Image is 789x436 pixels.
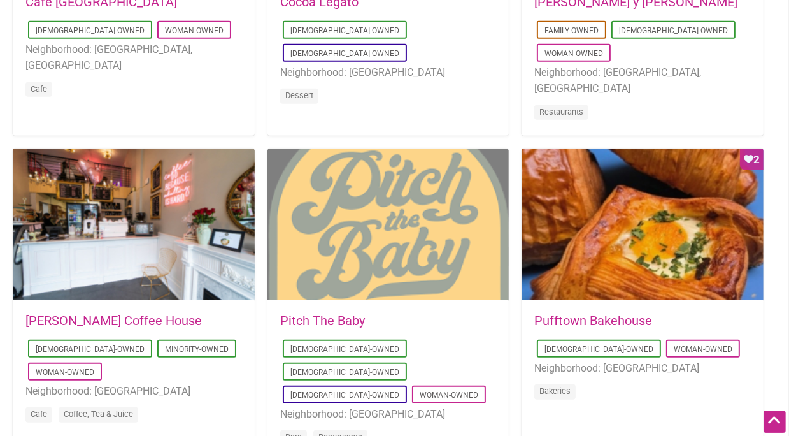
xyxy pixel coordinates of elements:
[25,41,242,74] li: Neighborhood: [GEOGRAPHIC_DATA], [GEOGRAPHIC_DATA]
[64,409,133,419] a: Coffee, Tea & Juice
[544,26,599,35] a: Family-Owned
[290,368,399,377] a: [DEMOGRAPHIC_DATA]-Owned
[420,391,478,400] a: Woman-Owned
[290,345,399,354] a: [DEMOGRAPHIC_DATA]-Owned
[25,383,242,400] li: Neighborhood: [GEOGRAPHIC_DATA]
[280,64,497,81] li: Neighborhood: [GEOGRAPHIC_DATA]
[280,313,365,328] a: Pitch The Baby
[544,49,603,58] a: Woman-Owned
[25,313,202,328] a: [PERSON_NAME] Coffee House
[539,386,571,396] a: Bakeries
[165,26,224,35] a: Woman-Owned
[36,368,94,377] a: Woman-Owned
[539,107,583,117] a: Restaurants
[534,360,751,377] li: Neighborhood: [GEOGRAPHIC_DATA]
[285,91,313,100] a: Dessert
[31,84,47,94] a: Cafe
[36,26,145,35] a: [DEMOGRAPHIC_DATA]-Owned
[534,64,751,97] li: Neighborhood: [GEOGRAPHIC_DATA], [GEOGRAPHIC_DATA]
[764,411,786,433] div: Scroll Back to Top
[534,313,652,328] a: Pufftown Bakehouse
[31,409,47,419] a: Cafe
[290,391,399,400] a: [DEMOGRAPHIC_DATA]-Owned
[280,406,497,423] li: Neighborhood: [GEOGRAPHIC_DATA]
[674,345,732,354] a: Woman-Owned
[290,26,399,35] a: [DEMOGRAPHIC_DATA]-Owned
[619,26,728,35] a: [DEMOGRAPHIC_DATA]-Owned
[544,345,653,354] a: [DEMOGRAPHIC_DATA]-Owned
[290,49,399,58] a: [DEMOGRAPHIC_DATA]-Owned
[36,345,145,354] a: [DEMOGRAPHIC_DATA]-Owned
[165,345,229,354] a: Minority-Owned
